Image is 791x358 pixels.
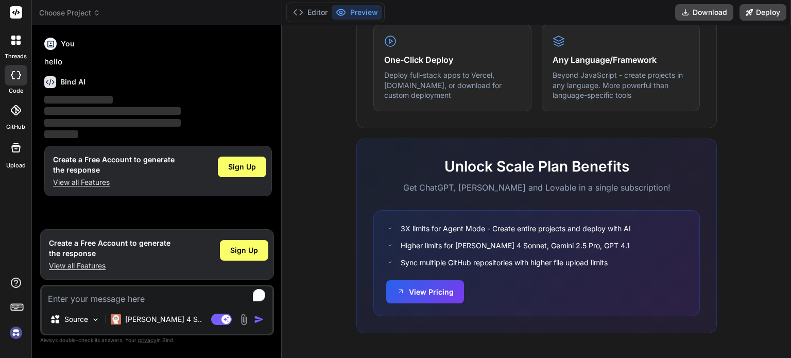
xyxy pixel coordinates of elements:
span: ‌ [44,107,181,115]
span: ‌ [44,130,78,138]
button: Deploy [740,4,786,21]
p: hello [44,56,272,68]
span: 3X limits for Agent Mode - Create entire projects and deploy with AI [401,223,631,234]
p: Deploy full-stack apps to Vercel, [DOMAIN_NAME], or download for custom deployment [384,70,521,100]
button: Download [675,4,733,21]
span: Higher limits for [PERSON_NAME] 4 Sonnet, Gemini 2.5 Pro, GPT 4.1 [401,240,630,251]
p: Always double-check its answers. Your in Bind [40,335,274,345]
label: Upload [6,161,26,170]
label: GitHub [6,123,25,131]
span: Sign Up [228,162,256,172]
button: Editor [289,5,332,20]
button: View Pricing [386,280,464,303]
h4: Any Language/Framework [553,54,689,66]
p: Source [64,314,88,325]
span: ‌ [44,96,113,104]
button: Preview [332,5,382,20]
h2: Unlock Scale Plan Benefits [373,156,700,177]
img: Pick Models [91,315,100,324]
span: ‌ [44,119,181,127]
textarea: To enrich screen reader interactions, please activate Accessibility in Grammarly extension settings [42,286,272,305]
span: Sign Up [230,245,258,255]
p: [PERSON_NAME] 4 S.. [125,314,202,325]
span: Sync multiple GitHub repositories with higher file upload limits [401,257,608,268]
span: Choose Project [39,8,100,18]
label: threads [5,52,27,61]
img: Claude 4 Sonnet [111,314,121,325]
img: signin [7,324,25,342]
p: View all Features [49,261,170,271]
label: code [9,87,23,95]
img: attachment [238,314,250,326]
p: View all Features [53,177,175,187]
h1: Create a Free Account to generate the response [53,155,175,175]
span: privacy [138,337,157,343]
p: Get ChatGPT, [PERSON_NAME] and Lovable in a single subscription! [373,181,700,194]
h6: Bind AI [60,77,85,87]
h6: You [61,39,75,49]
img: icon [254,314,264,325]
h1: Create a Free Account to generate the response [49,238,170,259]
p: Beyond JavaScript - create projects in any language. More powerful than language-specific tools [553,70,689,100]
h4: One-Click Deploy [384,54,521,66]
